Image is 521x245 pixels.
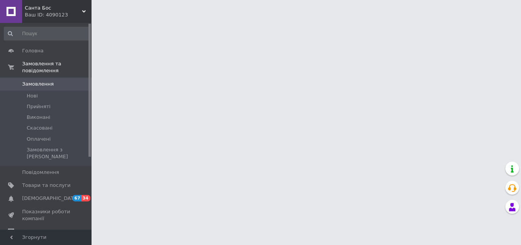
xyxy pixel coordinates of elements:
span: Замовлення та повідомлення [22,60,92,74]
div: Ваш ID: 4090123 [25,11,92,18]
span: 34 [81,195,90,201]
span: Показники роботи компанії [22,208,71,222]
span: 67 [72,195,81,201]
span: [DEMOGRAPHIC_DATA] [22,195,79,202]
span: Нові [27,92,38,99]
span: Головна [22,47,43,54]
span: Прийняті [27,103,50,110]
span: Замовлення [22,81,54,88]
span: Повідомлення [22,169,59,176]
span: Оплачені [27,136,51,143]
span: Товари та послуги [22,182,71,189]
span: Виконані [27,114,50,121]
span: Санта Бос [25,5,82,11]
input: Пошук [4,27,90,41]
span: Замовлення з [PERSON_NAME] [27,146,89,160]
span: Відгуки [22,228,42,235]
span: Скасовані [27,125,53,131]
